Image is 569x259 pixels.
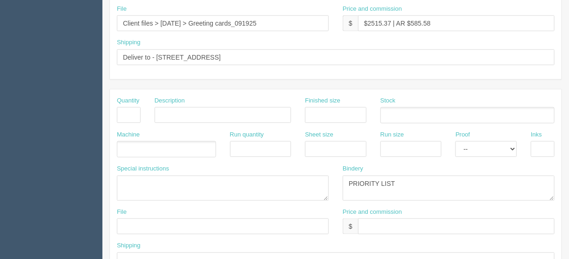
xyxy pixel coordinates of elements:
label: Description [155,96,185,105]
label: Sheet size [305,130,333,139]
label: Proof [455,130,470,139]
label: Inks [531,130,542,139]
label: Run quantity [230,130,264,139]
label: File [117,208,127,217]
textarea: PRIORITY LIST [343,176,555,201]
label: Shipping [117,241,141,250]
label: Price and commission [343,5,402,14]
div: $ [343,218,358,234]
div: $ [343,15,358,31]
label: Run size [380,130,404,139]
label: Shipping [117,38,141,47]
label: Bindery [343,164,363,173]
label: Price and commission [343,208,402,217]
label: File [117,5,127,14]
label: Special instructions [117,164,169,173]
label: Quantity [117,96,139,105]
label: Machine [117,130,140,139]
label: Stock [380,96,396,105]
label: Finished size [305,96,340,105]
